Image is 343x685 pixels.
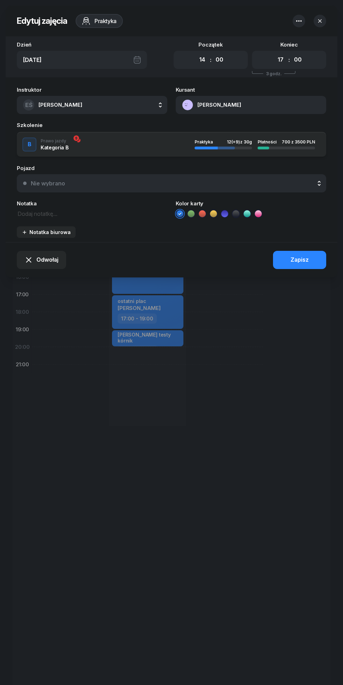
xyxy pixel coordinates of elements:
[290,255,309,264] div: Zapisz
[17,96,167,114] button: EŚ[PERSON_NAME]
[31,181,65,186] div: Nie wybrano
[17,251,66,269] button: Odwołaj
[36,255,58,264] span: Odwołaj
[38,101,82,108] span: [PERSON_NAME]
[176,96,326,114] button: [PERSON_NAME]
[288,56,290,64] div: :
[22,229,71,235] div: Notatka biurowa
[25,102,33,108] span: EŚ
[273,251,326,269] button: Zapisz
[17,174,326,192] button: Nie wybrano
[17,226,76,238] button: Notatka biurowa
[17,15,67,27] h2: Edytuj zajęcia
[210,56,211,64] div: :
